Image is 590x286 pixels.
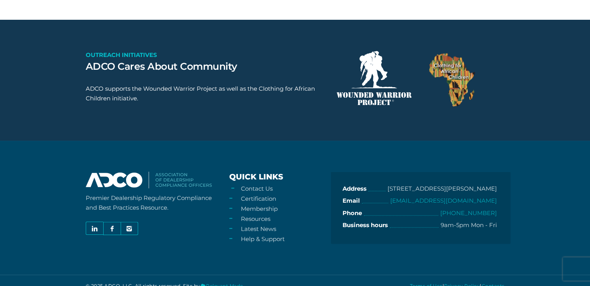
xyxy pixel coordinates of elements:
img: association-of-dealership-compliance-officers-logo2023.svg [86,172,212,188]
h3: Quick Links [229,172,325,181]
a: [PHONE_NUMBER] [440,209,497,216]
b: Address [343,183,367,194]
a: Certification [241,195,276,202]
p: 9am-5pm Mon - Fri [441,220,497,230]
b: Phone [343,208,362,218]
b: Business hours [343,220,388,230]
p: [STREET_ADDRESS][PERSON_NAME] [388,183,497,194]
p: Premier Dealership Regulatory Compliance and Best Practices Resource. [86,193,218,212]
a: [EMAIL_ADDRESS][DOMAIN_NAME] [390,196,497,204]
p: Outreach Initiatives [86,50,325,60]
a: Latest News [241,225,276,232]
a: Help & Support [241,235,285,242]
b: Email [343,195,360,206]
p: ADCO supports the Wounded Warrior Project as well as the Clothing for African Children initiative. [86,84,325,103]
h2: ADCO Cares About Community [86,60,325,72]
a: Resources [241,215,270,222]
a: Membership [241,205,278,212]
img: Clothing for African Children logo [426,51,477,109]
a: Contact Us [241,184,273,192]
img: Wounded Warrior Project logo [337,51,412,105]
